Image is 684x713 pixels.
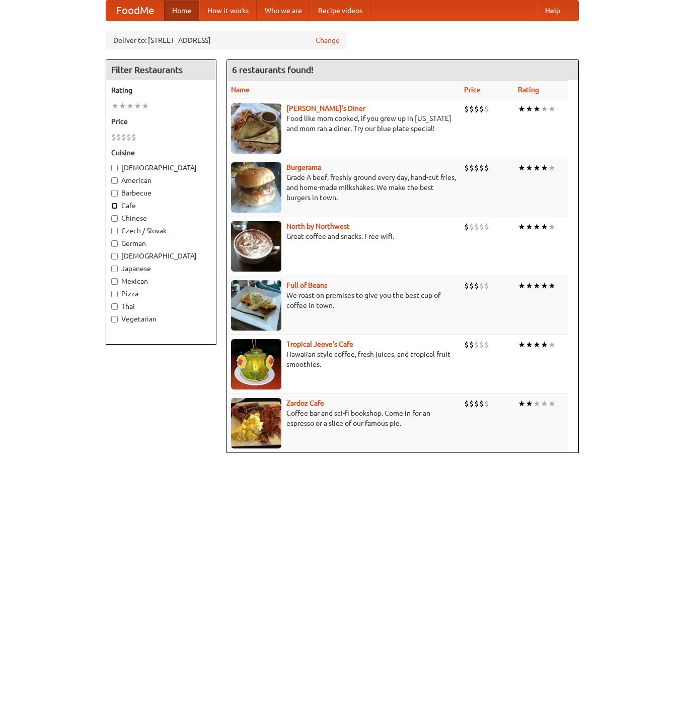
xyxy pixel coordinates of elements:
[286,222,350,230] a: North by Northwest
[548,398,556,409] li: ★
[231,349,456,369] p: Hawaiian style coffee, fresh juices, and tropical fruit smoothies.
[111,132,116,143] li: $
[111,100,119,111] li: ★
[286,399,324,407] a: Zardoz Cafe
[286,281,327,289] a: Full of Beans
[106,1,164,21] a: FoodMe
[474,398,479,409] li: $
[474,221,479,232] li: $
[541,280,548,291] li: ★
[541,162,548,173] li: ★
[231,290,456,310] p: We roast on premises to give you the best cup of coffee in town.
[164,1,199,21] a: Home
[533,103,541,114] li: ★
[111,251,211,261] label: [DEMOGRAPHIC_DATA]
[469,280,474,291] li: $
[525,103,533,114] li: ★
[111,116,211,126] h5: Price
[111,238,211,248] label: German
[286,104,365,112] a: [PERSON_NAME]'s Diner
[469,103,474,114] li: $
[310,1,370,21] a: Recipe videos
[111,316,118,322] input: Vegetarian
[111,291,118,297] input: Pizza
[111,228,118,234] input: Czech / Slovak
[231,86,250,94] a: Name
[469,162,474,173] li: $
[525,162,533,173] li: ★
[111,226,211,236] label: Czech / Slovak
[474,162,479,173] li: $
[518,339,525,350] li: ★
[111,188,211,198] label: Barbecue
[231,339,281,390] img: jeeves.jpg
[464,339,469,350] li: $
[231,162,281,213] img: burgerama.jpg
[126,132,131,143] li: $
[518,103,525,114] li: ★
[479,398,484,409] li: $
[111,177,118,184] input: American
[548,162,556,173] li: ★
[541,398,548,409] li: ★
[286,163,321,171] a: Burgerama
[111,314,211,324] label: Vegetarian
[548,103,556,114] li: ★
[548,280,556,291] li: ★
[548,339,556,350] li: ★
[479,339,484,350] li: $
[525,280,533,291] li: ★
[537,1,568,21] a: Help
[111,253,118,260] input: [DEMOGRAPHIC_DATA]
[111,190,118,197] input: Barbecue
[464,103,469,114] li: $
[474,339,479,350] li: $
[533,398,541,409] li: ★
[533,339,541,350] li: ★
[541,339,548,350] li: ★
[518,86,539,94] a: Rating
[231,221,281,272] img: north.jpg
[111,85,211,95] h5: Rating
[111,163,211,173] label: [DEMOGRAPHIC_DATA]
[111,203,118,209] input: Cafe
[464,398,469,409] li: $
[479,221,484,232] li: $
[111,266,118,272] input: Japanese
[464,162,469,173] li: $
[541,221,548,232] li: ★
[231,172,456,203] p: Grade A beef, freshly ground every day, hand-cut fries, and home-made milkshakes. We make the bes...
[479,162,484,173] li: $
[111,303,118,310] input: Thai
[116,132,121,143] li: $
[479,280,484,291] li: $
[464,280,469,291] li: $
[111,165,118,171] input: [DEMOGRAPHIC_DATA]
[257,1,310,21] a: Who we are
[479,103,484,114] li: $
[474,103,479,114] li: $
[533,280,541,291] li: ★
[119,100,126,111] li: ★
[464,221,469,232] li: $
[469,221,474,232] li: $
[525,221,533,232] li: ★
[541,103,548,114] li: ★
[533,221,541,232] li: ★
[484,398,489,409] li: $
[525,398,533,409] li: ★
[286,340,353,348] a: Tropical Jeeve's Cafe
[111,240,118,247] input: German
[141,100,149,111] li: ★
[231,280,281,331] img: beans.jpg
[484,221,489,232] li: $
[106,60,216,80] h4: Filter Restaurants
[484,103,489,114] li: $
[199,1,257,21] a: How it works
[518,221,525,232] li: ★
[518,280,525,291] li: ★
[316,35,340,45] a: Change
[484,339,489,350] li: $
